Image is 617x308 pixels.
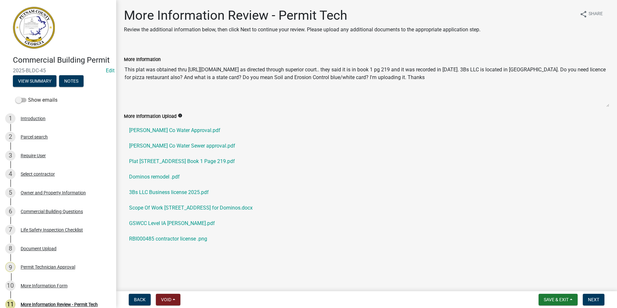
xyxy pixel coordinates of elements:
[21,153,46,158] div: Require User
[124,138,609,154] a: [PERSON_NAME] Co Water Sewer approval.pdf
[13,56,111,65] h4: Commercial Building Permit
[13,75,56,87] button: View Summary
[5,188,15,198] div: 5
[5,206,15,217] div: 6
[124,169,609,185] a: Dominos remodel .pdf
[5,225,15,235] div: 7
[589,10,603,18] span: Share
[124,57,161,62] label: More Information
[124,123,609,138] a: [PERSON_NAME] Co Water Approval.pdf
[124,8,480,23] h1: More Information Review - Permit Tech
[124,200,609,216] a: Scope Of Work [STREET_ADDRESS] for Dominos.docx
[124,216,609,231] a: GSWCC Level IA [PERSON_NAME].pdf
[544,297,569,302] span: Save & Exit
[124,26,480,34] p: Review the additional information below, then click Next to continue your review. Please upload a...
[5,113,15,124] div: 1
[59,75,84,87] button: Notes
[580,10,587,18] i: share
[178,113,182,118] i: info
[21,209,83,214] div: Commercial Building Questions
[106,67,115,74] wm-modal-confirm: Edit Application Number
[5,243,15,254] div: 8
[13,79,56,84] wm-modal-confirm: Summary
[21,246,56,251] div: Document Upload
[124,63,609,107] textarea: This plat was obtained thru [URL][DOMAIN_NAME] as directed through superior court.. they said it ...
[21,135,48,139] div: Parcel search
[21,228,83,232] div: Life Safety Inspection Checklist
[5,169,15,179] div: 4
[124,154,609,169] a: Plat [STREET_ADDRESS] Book 1 Page 219.pdf
[124,231,609,247] a: RBI000485 contractor license .png
[21,190,86,195] div: Owner and Property Information
[124,185,609,200] a: 3Bs LLC Business license 2025.pdf
[156,294,180,305] button: Void
[21,302,98,307] div: More Information Review - Permit Tech
[583,294,604,305] button: Next
[129,294,151,305] button: Back
[21,172,55,176] div: Select contractor
[574,8,608,20] button: shareShare
[21,283,67,288] div: More Information Form
[21,116,46,121] div: Introduction
[5,281,15,291] div: 10
[5,262,15,272] div: 9
[5,132,15,142] div: 2
[106,67,115,74] a: Edit
[15,96,57,104] label: Show emails
[588,297,599,302] span: Next
[13,67,103,74] span: 2025-BLDC-45
[5,150,15,161] div: 3
[539,294,578,305] button: Save & Exit
[124,114,177,119] label: More Information Upload
[161,297,171,302] span: Void
[21,265,75,269] div: Permit Technician Approval
[134,297,146,302] span: Back
[59,79,84,84] wm-modal-confirm: Notes
[13,7,55,49] img: Putnam County, Georgia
